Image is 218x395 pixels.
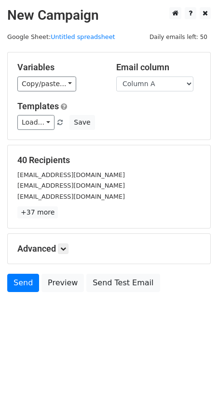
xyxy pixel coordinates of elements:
[86,274,160,292] a: Send Test Email
[17,62,102,73] h5: Variables
[17,155,201,166] h5: 40 Recipients
[7,33,115,40] small: Google Sheet:
[146,33,211,40] a: Daily emails left: 50
[7,7,211,24] h2: New Campaign
[17,206,58,218] a: +37 more
[17,193,125,200] small: [EMAIL_ADDRESS][DOMAIN_NAME]
[7,274,39,292] a: Send
[69,115,95,130] button: Save
[51,33,115,40] a: Untitled spreadsheet
[41,274,84,292] a: Preview
[17,115,54,130] a: Load...
[17,76,76,91] a: Copy/paste...
[17,101,59,111] a: Templates
[146,32,211,42] span: Daily emails left: 50
[116,62,201,73] h5: Email column
[17,243,201,254] h5: Advanced
[17,171,125,178] small: [EMAIL_ADDRESS][DOMAIN_NAME]
[17,182,125,189] small: [EMAIL_ADDRESS][DOMAIN_NAME]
